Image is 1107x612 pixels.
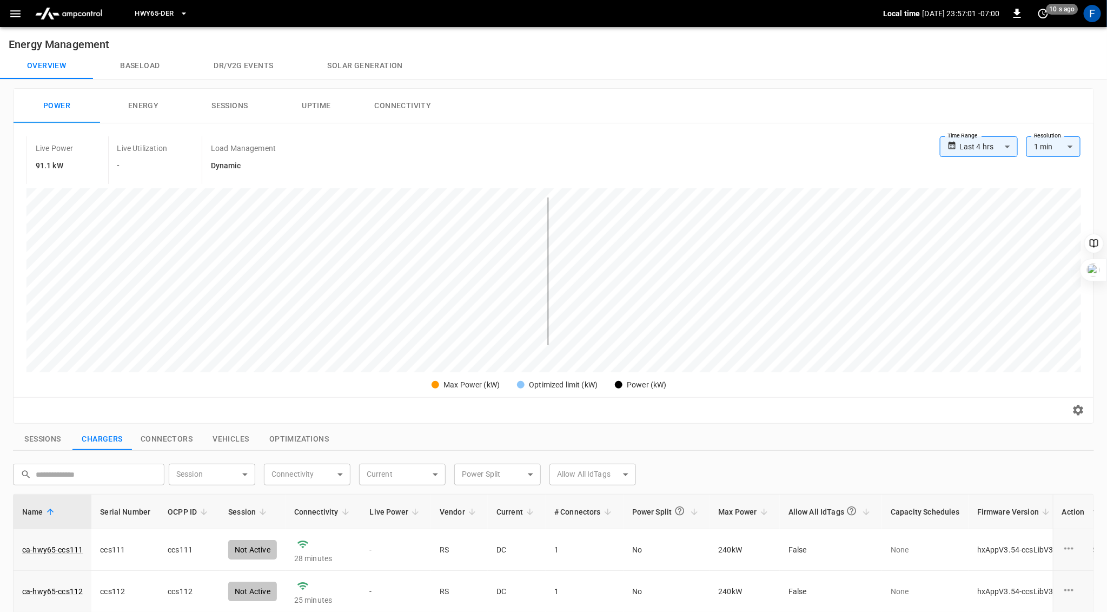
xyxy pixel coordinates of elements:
div: Optimized limit (kW) [529,379,598,391]
p: None [891,544,960,555]
p: Local time [883,8,920,19]
div: charge point options [1062,583,1085,600]
p: Live Power [36,143,74,154]
button: Uptime [273,89,360,123]
span: Session [228,505,270,518]
img: ampcontrol.io logo [31,3,107,24]
a: ca-hwy65-ccs112 [22,586,83,597]
button: show latest connectors [132,428,201,451]
div: Last 4 hrs [959,136,1018,157]
button: Energy [100,89,187,123]
td: ccs111 [159,529,220,571]
span: Name [22,505,57,518]
h6: 91.1 kW [36,160,74,172]
button: Connectivity [360,89,446,123]
div: Power (kW) [627,379,667,391]
p: [DATE] 23:57:01 -07:00 [923,8,1000,19]
span: Power Split [632,501,701,522]
div: 1 min [1026,136,1081,157]
td: No [624,529,710,571]
span: Max Power [719,505,771,518]
span: Connectivity [294,505,353,518]
p: Live Utilization [117,143,167,154]
button: Power [14,89,100,123]
td: DC [488,529,546,571]
span: HWY65-DER [135,8,174,20]
label: Resolution [1034,131,1061,140]
h6: Dynamic [211,160,276,172]
button: set refresh interval [1035,5,1052,22]
td: 1 [546,529,624,571]
td: False [780,529,882,571]
div: profile-icon [1084,5,1101,22]
td: hxAppV3.54-ccsLibV3.4 [969,529,1069,571]
div: charge point options [1062,542,1085,558]
p: Load Management [211,143,276,154]
th: Action [1053,495,1093,529]
button: Baseload [93,53,187,79]
span: Allow All IdTags [788,501,873,522]
td: 240 kW [710,529,780,571]
button: Solar generation [301,53,430,79]
span: 10 s ago [1046,4,1078,15]
td: - [361,529,432,571]
div: Not Active [228,540,277,560]
span: Live Power [370,505,423,518]
span: Current [496,505,537,518]
button: show latest sessions [13,428,72,451]
h6: - [117,160,167,172]
button: HWY65-DER [130,3,192,24]
td: ccs111 [91,529,159,571]
span: OCPP ID [168,505,211,518]
div: Not Active [228,582,277,601]
p: 28 minutes [294,553,353,564]
td: RS [431,529,488,571]
button: show latest vehicles [201,428,261,451]
button: show latest charge points [72,428,132,451]
th: Capacity Schedules [882,495,969,529]
th: Serial Number [91,495,159,529]
span: # Connectors [554,505,615,518]
button: show latest optimizations [261,428,337,451]
span: Firmware Version [977,505,1053,518]
a: ca-hwy65-ccs111 [22,544,83,555]
button: Sessions [187,89,273,123]
p: None [891,586,960,597]
button: Dr/V2G events [187,53,300,79]
div: Max Power (kW) [443,379,500,391]
span: Vendor [440,505,479,518]
p: 25 minutes [294,595,353,606]
label: Time Range [947,131,978,140]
